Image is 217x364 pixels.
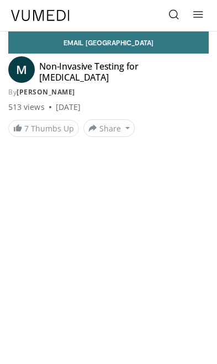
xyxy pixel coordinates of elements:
button: Share [83,119,135,137]
a: M [8,56,35,83]
span: 513 views [8,102,45,113]
a: Email [GEOGRAPHIC_DATA] [8,31,209,54]
div: By [8,87,209,97]
h4: Non-Invasive Testing for [MEDICAL_DATA] [39,61,179,83]
div: [DATE] [56,102,81,113]
img: VuMedi Logo [11,10,70,21]
span: 7 [24,123,29,134]
a: 7 Thumbs Up [8,120,79,137]
a: [PERSON_NAME] [17,87,75,97]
